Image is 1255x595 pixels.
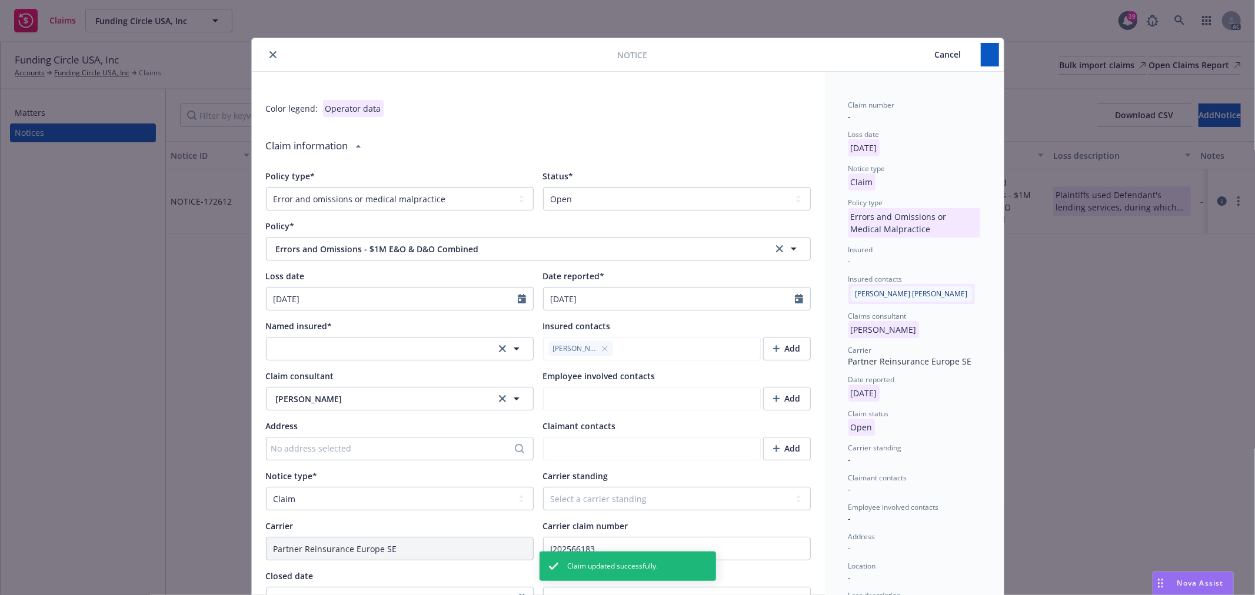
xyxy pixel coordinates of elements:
span: Policy* [266,220,295,232]
span: Closed date [266,570,314,581]
button: Add [763,387,811,410]
span: Location [848,561,876,571]
span: Carrier [266,520,294,532]
span: Carrier claim number [543,520,628,532]
span: Address [266,420,298,432]
a: clear selection [773,242,787,256]
span: - [848,513,851,524]
button: Errors and Omissions - $1M E&O & D&O Combinedclear selection [266,237,811,260]
button: close [266,48,280,62]
span: Notice type* [266,470,318,482]
svg: Search [515,444,524,453]
p: Claim [848,173,875,190]
span: Carrier [848,345,872,355]
span: Loss date [266,270,305,282]
span: Claim updated successfully. [568,561,658,571]
p: [PERSON_NAME] [848,321,919,338]
button: No address selected [266,437,534,460]
span: Carrier standing [543,470,608,482]
span: Policy type [848,198,883,208]
span: Claim consultant [266,370,334,382]
span: Carrier standing [848,443,902,453]
span: Address [848,532,875,541]
span: [PERSON_NAME] [848,324,919,335]
span: [DATE] [848,142,880,153]
a: clear selection [495,392,510,406]
span: [PERSON_NAME] [PERSON_NAME] [848,288,975,299]
span: Date reported* [543,270,605,282]
span: Cancel [935,49,961,60]
svg: Calendar [518,294,526,303]
div: Claim information [266,129,811,163]
span: Policy type* [266,171,315,182]
span: Claim [848,176,875,188]
div: Add [773,437,801,460]
span: Status* [543,171,574,182]
span: [PERSON_NAME] [276,393,486,405]
button: Save [981,43,999,66]
button: Add [763,437,811,460]
button: Cancel [916,43,981,66]
span: [PERSON_NAME] [PERSON_NAME] [855,289,968,299]
span: Claims consultant [848,311,907,321]
div: Color legend: [266,102,318,115]
span: - [848,255,851,266]
span: - [848,483,851,494]
input: MM/DD/YYYY [267,288,518,310]
span: Employee involved contacts [848,502,939,512]
span: Claim status [848,409,889,419]
span: Notice [617,49,647,61]
span: Claim number [848,100,895,110]
span: [DATE] [848,387,880,399]
p: [DATE] [848,385,880,402]
span: - [848,454,851,465]
button: Add [763,337,811,360]
span: Loss date [848,129,880,139]
div: Partner Reinsurance Europe SE [848,355,980,367]
span: Named insured* [266,320,332,332]
button: clear selection [266,337,534,360]
p: Errors and Omissions or Medical Malpractice [848,208,980,238]
p: [DATE] [848,139,880,156]
span: Claimant contacts [543,420,616,432]
input: MM/DD/YYYY [544,288,795,310]
button: Nova Assist [1153,571,1234,595]
button: [PERSON_NAME]clear selection [266,387,534,410]
span: Open [848,422,875,433]
div: No address selected [271,442,517,454]
span: Errors and Omissions - $1M E&O & D&O Combined [276,243,735,255]
span: [PERSON_NAME] [553,343,597,354]
span: - [848,571,851,583]
span: Insured contacts [848,274,903,284]
span: - [848,542,851,553]
span: Insured contacts [543,320,611,332]
p: Open [848,419,875,436]
span: Employee involved contacts [543,370,655,382]
span: - [848,111,851,122]
span: Claimant contacts [848,473,907,483]
div: Add [773,337,801,360]
a: clear selection [495,342,510,356]
span: Date reported [848,375,895,385]
div: Claim information [266,129,348,163]
span: Notice type [848,163,886,173]
span: Insured [848,245,873,255]
svg: Calendar [795,294,803,303]
div: Operator data [323,100,384,117]
span: Nova Assist [1177,578,1224,588]
div: Add [773,387,801,410]
span: Errors and Omissions or Medical Malpractice [848,211,980,222]
div: Drag to move [1153,572,1168,594]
